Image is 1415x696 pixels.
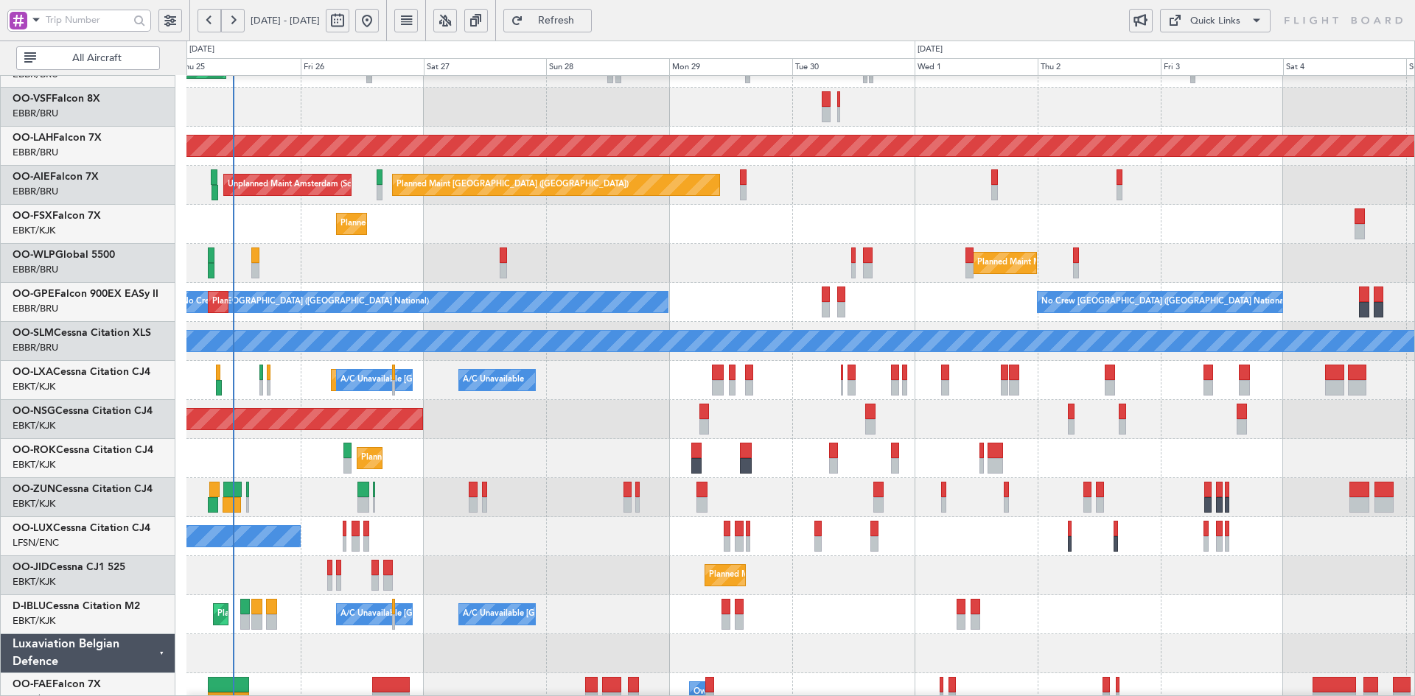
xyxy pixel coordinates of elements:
[13,146,58,159] a: EBBR/BRU
[13,211,101,221] a: OO-FSXFalcon 7X
[13,367,150,377] a: OO-LXACessna Citation CJ4
[13,601,46,611] span: D-IBLU
[182,291,429,313] div: No Crew [GEOGRAPHIC_DATA] ([GEOGRAPHIC_DATA] National)
[669,58,792,76] div: Mon 29
[13,133,102,143] a: OO-LAHFalcon 7X
[13,679,101,689] a: OO-FAEFalcon 7X
[340,603,615,625] div: A/C Unavailable [GEOGRAPHIC_DATA] ([GEOGRAPHIC_DATA] National)
[13,107,58,120] a: EBBR/BRU
[13,380,55,393] a: EBKT/KJK
[13,562,49,572] span: OO-JID
[13,289,55,299] span: OO-GPE
[13,614,55,628] a: EBKT/KJK
[13,289,158,299] a: OO-GPEFalcon 900EX EASy II
[463,369,524,391] div: A/C Unavailable
[13,523,53,533] span: OO-LUX
[16,46,160,70] button: All Aircraft
[13,679,52,689] span: OO-FAE
[13,406,153,416] a: OO-NSGCessna Citation CJ4
[915,58,1038,76] div: Wed 1
[13,341,58,354] a: EBBR/BRU
[13,536,59,549] a: LFSN/ENC
[1161,58,1284,76] div: Fri 3
[228,174,377,196] div: Unplanned Maint Amsterdam (Schiphol)
[396,174,629,196] div: Planned Maint [GEOGRAPHIC_DATA] ([GEOGRAPHIC_DATA])
[1190,14,1240,29] div: Quick Links
[1283,58,1406,76] div: Sat 4
[526,15,587,26] span: Refresh
[13,419,55,432] a: EBKT/KJK
[13,497,55,510] a: EBKT/KJK
[13,185,58,198] a: EBBR/BRU
[13,484,153,494] a: OO-ZUNCessna Citation CJ4
[13,445,153,455] a: OO-ROKCessna Citation CJ4
[189,43,214,56] div: [DATE]
[13,172,50,182] span: OO-AIE
[13,94,100,104] a: OO-VSFFalcon 8X
[13,263,58,276] a: EBBR/BRU
[977,252,1083,274] div: Planned Maint Milan (Linate)
[217,603,382,625] div: Planned Maint Nice ([GEOGRAPHIC_DATA])
[13,601,140,611] a: D-IBLUCessna Citation M2
[463,603,698,625] div: A/C Unavailable [GEOGRAPHIC_DATA]-[GEOGRAPHIC_DATA]
[13,133,53,143] span: OO-LAH
[792,58,915,76] div: Tue 30
[13,211,52,221] span: OO-FSX
[546,58,669,76] div: Sun 28
[39,53,155,63] span: All Aircraft
[1038,58,1161,76] div: Thu 2
[13,406,55,416] span: OO-NSG
[13,224,55,237] a: EBKT/KJK
[13,328,54,338] span: OO-SLM
[13,302,58,315] a: EBBR/BRU
[709,564,881,586] div: Planned Maint Kortrijk-[GEOGRAPHIC_DATA]
[251,14,320,27] span: [DATE] - [DATE]
[13,523,150,533] a: OO-LUXCessna Citation CJ4
[13,575,55,588] a: EBKT/KJK
[46,9,129,31] input: Trip Number
[13,445,56,455] span: OO-ROK
[13,562,125,572] a: OO-JIDCessna CJ1 525
[13,367,53,377] span: OO-LXA
[361,447,533,469] div: Planned Maint Kortrijk-[GEOGRAPHIC_DATA]
[1160,9,1271,32] button: Quick Links
[424,58,547,76] div: Sat 27
[178,58,301,76] div: Thu 25
[13,328,151,338] a: OO-SLMCessna Citation XLS
[340,213,512,235] div: Planned Maint Kortrijk-[GEOGRAPHIC_DATA]
[13,458,55,471] a: EBKT/KJK
[1041,291,1288,313] div: No Crew [GEOGRAPHIC_DATA] ([GEOGRAPHIC_DATA] National)
[301,58,424,76] div: Fri 26
[212,291,479,313] div: Planned Maint [GEOGRAPHIC_DATA] ([GEOGRAPHIC_DATA] National)
[13,94,52,104] span: OO-VSF
[13,484,55,494] span: OO-ZUN
[340,369,615,391] div: A/C Unavailable [GEOGRAPHIC_DATA] ([GEOGRAPHIC_DATA] National)
[918,43,943,56] div: [DATE]
[13,172,99,182] a: OO-AIEFalcon 7X
[13,250,115,260] a: OO-WLPGlobal 5500
[13,250,55,260] span: OO-WLP
[503,9,592,32] button: Refresh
